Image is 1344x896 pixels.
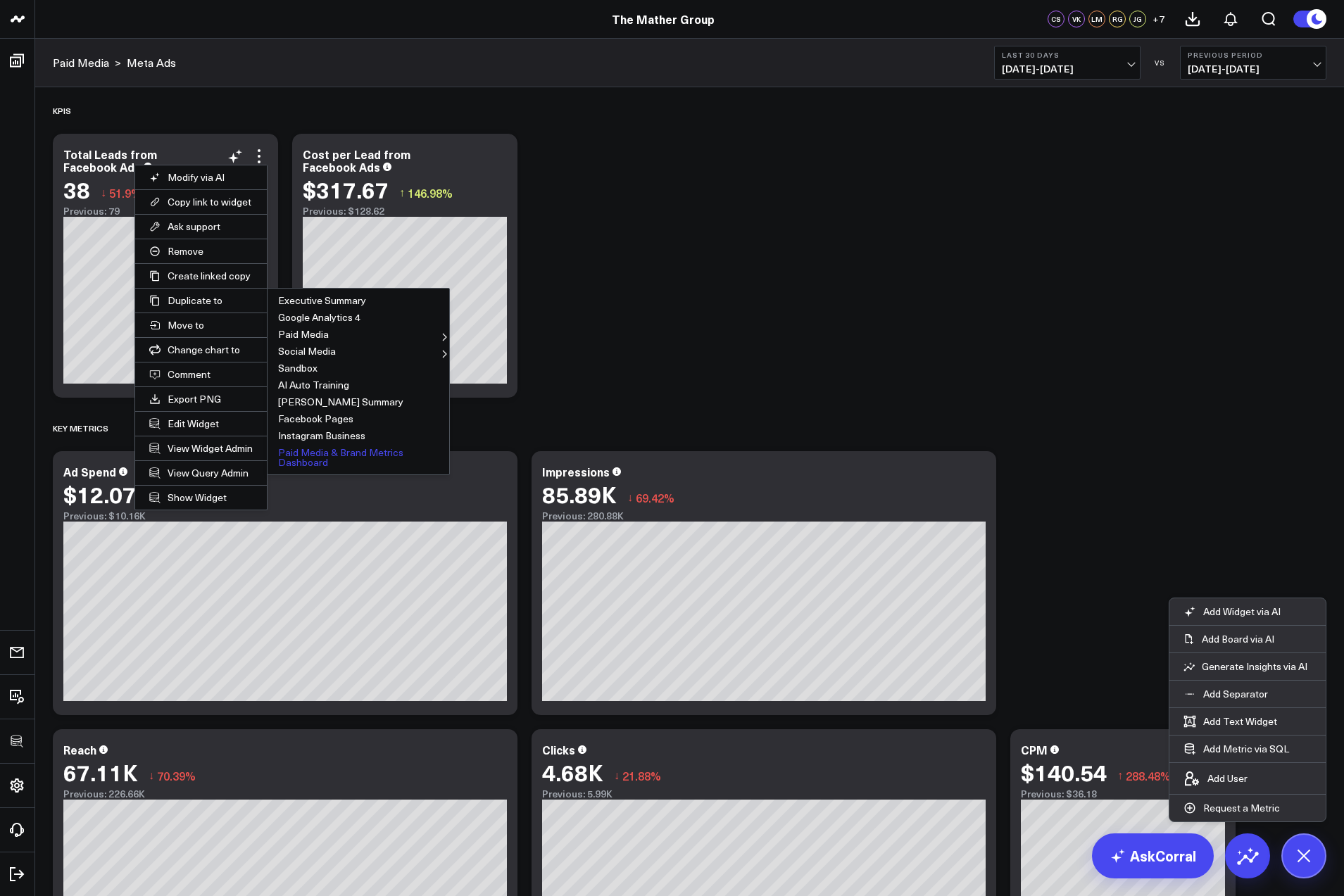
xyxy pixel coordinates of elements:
[612,11,715,27] a: The Mather Group
[1169,598,1295,625] button: Add Widget via AI
[542,481,617,507] div: 85.89K
[268,360,449,377] button: Sandbox
[135,165,267,189] button: Modify via AI
[1169,653,1326,680] button: Generate Insights via AI
[1169,763,1262,794] button: Add User
[157,768,196,783] span: 70.39%
[1126,768,1171,783] span: 288.48%
[1002,63,1133,75] span: [DATE] - [DATE]
[627,488,633,507] span: ↓
[622,768,661,783] span: 21.88%
[63,177,90,202] div: 38
[1092,833,1214,878] a: AskCorral
[63,481,151,507] div: $12.07K
[268,309,449,326] button: Google Analytics 4
[135,264,267,288] button: Create linked copy
[1188,63,1319,75] span: [DATE] - [DATE]
[135,313,267,337] button: Move to
[53,412,108,444] div: Key metrics
[63,146,157,175] div: Total Leads from Facebook Ads
[1088,11,1105,27] div: LM
[1048,11,1064,27] div: CS
[109,185,142,201] span: 51.9%
[63,788,507,800] div: Previous: 226.66K
[268,292,449,309] button: Executive Summary
[53,94,71,127] div: KPIs
[1021,788,1225,800] div: Previous: $36.18
[268,427,449,444] button: Instagram Business
[1148,58,1173,67] div: VS
[1203,802,1280,814] p: Request a Metric
[994,46,1141,80] button: Last 30 Days[DATE]-[DATE]
[303,177,389,202] div: $317.67
[1169,708,1291,735] button: Add Text Widget
[63,742,96,757] div: Reach
[1169,681,1282,707] button: Add Separator
[542,759,603,785] div: 4.68K
[53,55,121,70] div: >
[303,206,507,217] div: Previous: $128.62
[1109,11,1126,27] div: RG
[1021,759,1107,785] div: $140.54
[1068,11,1085,27] div: VK
[63,759,138,785] div: 67.11K
[1188,51,1319,59] b: Previous Period
[268,444,449,471] button: Paid Media & Brand Metrics Dashboard
[268,326,449,343] button: Paid Media
[1021,742,1048,757] div: CPM
[1202,660,1307,673] p: Generate Insights via AI
[542,788,986,800] div: Previous: 5.99K
[1150,11,1167,27] button: +7
[135,289,267,313] button: Duplicate to
[101,184,106,202] span: ↓
[63,464,116,479] div: Ad Spend
[542,510,986,522] div: Previous: 280.88K
[636,490,674,505] span: 69.42%
[268,377,449,393] button: AI Auto Training
[63,206,268,217] div: Previous: 79
[1202,633,1274,645] p: Add Board via AI
[135,436,267,460] a: View Widget Admin
[1203,605,1281,618] p: Add Widget via AI
[135,215,267,239] button: Ask support
[542,742,575,757] div: Clicks
[303,146,410,175] div: Cost per Lead from Facebook Ads
[614,766,620,785] span: ↓
[1169,736,1303,762] button: Add Metric via SQL
[268,410,449,427] button: Facebook Pages
[135,338,267,362] button: Change chart to
[1169,626,1326,652] button: Add Board via AI
[135,461,267,485] a: View Query Admin
[1153,14,1164,24] span: + 7
[135,362,267,386] button: Comment
[542,464,610,479] div: Impressions
[1129,11,1146,27] div: JG
[135,190,267,214] button: Copy link to widget
[135,412,267,436] button: Edit Widget
[127,55,176,70] a: Meta Ads
[135,387,267,411] button: Export PNG
[53,55,109,70] a: Paid Media
[268,343,449,360] button: Social Media
[1002,51,1133,59] b: Last 30 Days
[149,766,154,785] span: ↓
[399,184,405,202] span: ↑
[1207,772,1248,785] p: Add User
[1203,688,1268,700] p: Add Separator
[135,486,267,510] a: Show Widget
[408,185,453,201] span: 146.98%
[268,393,449,410] button: [PERSON_NAME] Summary
[135,239,267,263] button: Remove
[1180,46,1326,80] button: Previous Period[DATE]-[DATE]
[1117,766,1123,785] span: ↑
[63,510,507,522] div: Previous: $10.16K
